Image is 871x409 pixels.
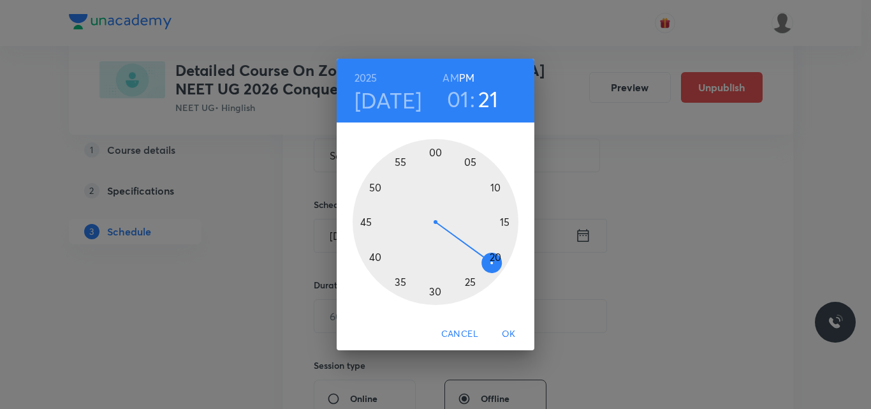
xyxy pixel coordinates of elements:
button: 2025 [355,69,377,87]
button: OK [488,322,529,346]
button: PM [459,69,474,87]
h3: : [470,86,475,112]
button: [DATE] [355,87,422,114]
button: Cancel [436,322,483,346]
button: 01 [447,86,469,112]
span: OK [494,326,524,342]
button: 21 [478,86,499,112]
span: Cancel [441,326,478,342]
button: AM [443,69,458,87]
